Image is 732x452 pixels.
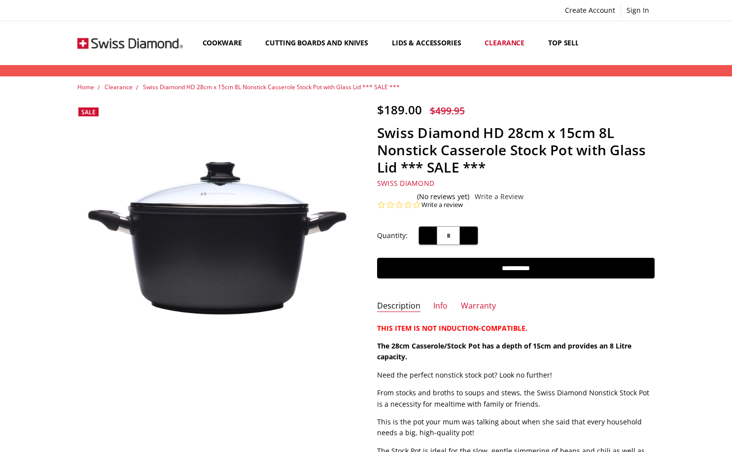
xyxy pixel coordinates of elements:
[377,124,655,176] h1: Swiss Diamond HD 28cm x 15cm 8L Nonstick Casserole Stock Pot with Glass Lid *** SALE ***
[377,102,422,118] span: $189.00
[113,385,114,386] img: Swiss Diamond HD 28cm x 15cm 8L Nonstick Casserole Stock Pot with Glass Lid *** SALE ***
[377,323,527,333] strong: THIS ITEM IS NOT INDUCTION-COMPATIBLE.
[116,385,117,386] img: Swiss Diamond HD 28cm x 15cm 8L Nonstick Casserole Stock Pot with Glass Lid *** SALE ***
[107,385,108,386] img: Swiss Diamond HD 28cm x 15cm 8L Nonstick Casserole Stock Pot with Glass Lid *** SALE ***
[377,178,434,188] a: Swiss Diamond
[377,370,655,381] p: Need the perfect nonstick stock pot? Look no further!
[77,103,355,380] a: Swiss Diamond HD 28cm x 15cm 8L Nonstick Casserole Stock Pot with Glass Lid *** SALE ***
[433,301,448,312] a: Info
[475,193,523,201] a: Write a Review
[81,108,96,116] span: Sale
[105,385,105,386] img: Swiss Diamond HD 28cm x 15cm 8L Nonstick Casserole Stock Pot with Glass Lid *** SALE ***
[102,385,103,386] img: Swiss Diamond HD 28cm x 15cm 8L Nonstick Casserole Stock Pot with Glass Lid *** SALE ***
[377,230,408,241] label: Quantity:
[476,21,540,65] a: Clearance
[377,387,655,410] p: From stocks and broths to soups and stews, the Swiss Diamond Nonstick Stock Pot is a necessity fo...
[377,417,655,439] p: This is the pot your mum was talking about when she said that every household needs a big, high-q...
[383,21,476,65] a: Lids & Accessories
[559,3,621,17] a: Create Account
[77,156,355,327] img: Swiss Diamond HD 28cm x 15cm 8L Nonstick Casserole Stock Pot with Glass Lid *** SALE ***
[430,104,465,117] span: $499.95
[122,385,123,386] img: Swiss Diamond HD 28cm x 15cm 8L Nonstick Casserole Stock Pot with Glass Lid *** SALE ***
[540,21,599,65] a: Top Sellers
[194,21,257,65] a: Cookware
[99,385,100,386] img: Swiss Diamond HD 28cm x 15cm 8L Nonstick Casserole Stock Pot with Glass Lid *** SALE ***
[621,3,655,17] a: Sign In
[377,341,631,361] strong: The 28cm Casserole/Stock Pot has a depth of 15cm and provides an 8 Litre capacity.
[461,301,496,312] a: Warranty
[105,83,133,91] a: Clearance
[143,83,400,91] a: Swiss Diamond HD 28cm x 15cm 8L Nonstick Casserole Stock Pot with Glass Lid *** SALE ***
[421,201,463,209] a: Write a review
[77,22,183,64] img: Free Shipping On Every Order
[377,301,420,312] a: Description
[77,83,94,91] a: Home
[417,193,469,201] span: (No reviews yet)
[110,385,111,386] img: Swiss Diamond HD 28cm x 15cm 8L Nonstick Casserole Stock Pot with Glass Lid *** SALE ***
[257,21,383,65] a: Cutting boards and knives
[119,385,120,386] img: Swiss Diamond HD 28cm x 15cm 8L Nonstick Casserole Stock Pot with Glass Lid *** SALE ***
